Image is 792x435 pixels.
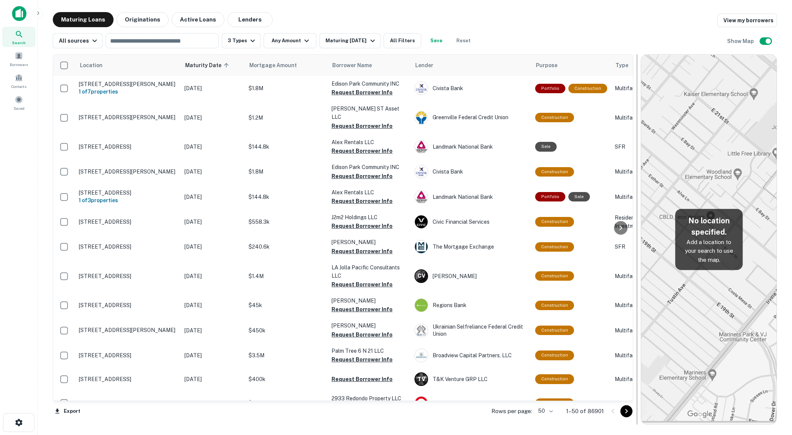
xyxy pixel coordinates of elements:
a: View my borrowers [717,14,777,27]
p: [DATE] [184,272,241,280]
button: Originations [117,12,169,27]
th: Location [75,55,181,76]
p: $240.6k [249,243,324,251]
button: All Filters [384,33,421,48]
img: picture [415,165,428,178]
a: Contacts [2,71,35,91]
button: Maturing [DATE] [319,33,380,48]
div: Civic Financial Services [414,215,528,229]
img: picture [415,191,428,203]
button: Request Borrower Info [332,355,393,364]
h6: 1 of 7 properties [79,88,177,96]
div: This loan purpose was for construction [535,271,574,281]
div: This loan purpose was for construction [535,374,574,384]
button: Request Borrower Info [332,121,393,131]
p: Add a location to your search to use the map. [681,237,737,264]
div: Landmark National Bank [414,140,528,154]
p: [STREET_ADDRESS] [79,400,177,406]
th: Mortgage Amount [245,55,328,76]
p: [DATE] [184,326,241,335]
button: Request Borrower Info [332,221,393,231]
a: Search [2,27,35,47]
h5: No location specified. [681,215,737,237]
p: Alex Rentals LLC [332,188,407,197]
h6: 1 of 3 properties [79,196,177,204]
button: Request Borrower Info [332,305,393,314]
button: Reset [451,33,476,48]
p: [DATE] [184,193,241,201]
div: This loan purpose was for construction [535,301,574,310]
button: Maturing Loans [53,12,114,27]
p: [STREET_ADDRESS] [79,189,177,196]
div: Civista Bank [414,81,528,95]
div: Quanta Finance, LLC [414,396,528,410]
img: map-placeholder.webp [641,55,777,424]
p: [DATE] [184,143,241,151]
div: This loan purpose was for construction [535,242,574,252]
button: Request Borrower Info [332,375,393,384]
p: [STREET_ADDRESS][PERSON_NAME] [79,81,177,88]
button: Request Borrower Info [332,280,393,289]
div: This is a portfolio loan with 7 properties [535,84,565,93]
p: Alex Rentals LLC [332,138,407,146]
p: [STREET_ADDRESS] [79,376,177,383]
div: All sources [59,36,99,45]
th: Lender [411,55,531,76]
div: Sale [568,192,590,201]
p: [STREET_ADDRESS][PERSON_NAME] [79,327,177,334]
p: [DATE] [184,399,241,407]
img: picture [415,82,428,95]
p: [DATE] [184,375,241,383]
div: Regions Bank [414,298,528,312]
p: [STREET_ADDRESS][PERSON_NAME] [79,114,177,121]
div: Landmark National Bank [414,190,528,204]
div: Broadview Capital Partners, LLC [414,349,528,362]
button: Request Borrower Info [332,172,393,181]
div: This loan purpose was for construction [535,167,574,177]
button: Request Borrower Info [332,88,393,97]
div: This is a portfolio loan with 3 properties [535,192,565,201]
p: $1.8M [249,84,324,92]
p: [PERSON_NAME] ST Asset LLC [332,105,407,121]
p: [STREET_ADDRESS] [79,273,177,280]
p: [STREET_ADDRESS][PERSON_NAME] [79,168,177,175]
p: Edison Park Community INC [332,80,407,88]
p: $400k [249,375,324,383]
button: Request Borrower Info [332,330,393,339]
th: Type [611,55,656,76]
img: picture [415,324,428,337]
p: LA Jolla Pacific Consultants LLC [332,263,407,280]
img: picture [415,111,428,124]
div: T&K Venture GRP LLC [414,372,528,386]
button: All sources [53,33,103,48]
p: $450k [249,326,324,335]
p: Edison Park Community INC [332,163,407,171]
h6: Show Map [727,37,755,45]
p: $558.3k [249,218,324,226]
div: 50 [535,406,554,417]
span: Borrowers [10,61,28,68]
button: 3 Types [222,33,261,48]
p: [DATE] [184,114,241,122]
p: $144.8k [249,193,324,201]
p: [PERSON_NAME] [332,297,407,305]
p: $144.8k [249,143,324,151]
p: [DATE] [184,168,241,176]
p: [STREET_ADDRESS] [79,243,177,250]
button: Save your search to get updates of matches that match your search criteria. [424,33,448,48]
a: Borrowers [2,49,35,69]
div: Ukrainian Selfreliance Federal Credit Union [414,323,528,337]
p: $1.8M [249,399,324,407]
a: Saved [2,92,35,113]
span: Purpose [536,61,557,70]
img: picture [415,140,428,153]
p: $1.2M [249,114,324,122]
div: The Mortgage Exchange [414,240,528,254]
p: Rows per page: [491,407,532,416]
iframe: Chat Widget [754,375,792,411]
div: This loan purpose was for construction [568,84,607,93]
span: Maturity Date [185,61,231,70]
button: Go to next page [620,405,632,417]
